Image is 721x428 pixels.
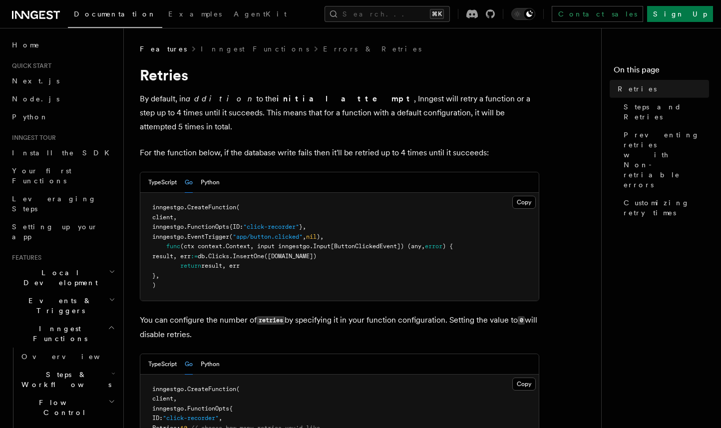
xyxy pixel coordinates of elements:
a: Retries [614,80,709,98]
button: TypeScript [148,172,177,193]
em: addition [186,94,256,103]
span: result, err [152,253,191,260]
span: inngestgo. [152,233,187,240]
button: Go [185,354,193,375]
span: db.Clicks. [198,253,233,260]
p: By default, in to the , Inngest will retry a function or a step up to 4 times until it succeeds. ... [140,92,539,134]
code: 0 [518,316,525,325]
span: ( [229,233,233,240]
span: "app/button.clicked" [233,233,303,240]
span: Retries [618,84,657,94]
span: ) { [442,243,453,250]
span: "click-recorder" [243,223,299,230]
a: Install the SDK [8,144,117,162]
a: Next.js [8,72,117,90]
span: Preventing retries with Non-retriable errors [624,130,709,190]
span: , [219,415,222,422]
span: CreateFunction [187,204,236,211]
span: ), [317,233,324,240]
a: Node.js [8,90,117,108]
a: Python [8,108,117,126]
span: inngestgo.FunctionOpts{ID: [152,223,243,230]
span: CreateFunction [187,386,236,393]
span: Your first Functions [12,167,71,185]
span: inngestgo. [152,386,187,393]
button: Python [201,354,220,375]
kbd: ⌘K [430,9,444,19]
a: Steps and Retries [620,98,709,126]
button: Events & Triggers [8,292,117,320]
span: InsertOne [233,253,264,260]
span: Customizing retry times [624,198,709,218]
span: inngestgo. [152,204,187,211]
button: Go [185,172,193,193]
a: Overview [17,348,117,366]
span: Steps & Workflows [17,370,111,390]
span: client, [152,395,177,402]
span: }, [299,223,306,230]
button: TypeScript [148,354,177,375]
span: func [166,243,180,250]
button: Flow Control [17,394,117,422]
span: := [191,253,198,260]
span: ( [236,204,240,211]
button: Steps & Workflows [17,366,117,394]
span: AgentKit [234,10,287,18]
span: ID: [152,415,163,422]
button: Python [201,172,220,193]
span: ([DOMAIN_NAME]) [264,253,317,260]
a: Sign Up [647,6,713,22]
span: Inngest Functions [8,324,108,344]
a: Contact sales [552,6,643,22]
a: Customizing retry times [620,194,709,222]
span: Setting up your app [12,223,98,241]
span: Leveraging Steps [12,195,96,213]
span: Node.js [12,95,59,103]
code: retries [257,316,285,325]
span: Overview [21,353,124,361]
span: ) [152,282,156,289]
a: Home [8,36,117,54]
a: Preventing retries with Non-retriable errors [620,126,709,194]
a: Examples [162,3,228,27]
span: Install the SDK [12,149,115,157]
span: (ctx context.Context, input inngestgo.Input[ButtonClickedEvent]) (any, [180,243,425,250]
span: client, [152,214,177,221]
span: ( [236,386,240,393]
span: Documentation [74,10,156,18]
span: result, err [201,262,240,269]
button: Local Development [8,264,117,292]
p: You can configure the number of by specifying it in your function configuration. Setting the valu... [140,313,539,342]
span: Next.js [12,77,59,85]
button: Search...⌘K [325,6,450,22]
span: inngestgo.FunctionOpts{ [152,405,233,412]
a: Your first Functions [8,162,117,190]
button: Copy [512,196,536,209]
button: Inngest Functions [8,320,117,348]
a: Leveraging Steps [8,190,117,218]
span: Events & Triggers [8,296,109,316]
a: Inngest Functions [201,44,309,54]
span: Inngest tour [8,134,56,142]
span: Quick start [8,62,51,70]
button: Toggle dark mode [511,8,535,20]
strong: initial attempt [277,94,414,103]
span: return [180,262,201,269]
span: Steps and Retries [624,102,709,122]
h1: Retries [140,66,539,84]
span: Flow Control [17,398,108,418]
span: Features [140,44,187,54]
button: Copy [512,378,536,391]
span: nil [306,233,317,240]
span: "click-recorder" [163,415,219,422]
span: Examples [168,10,222,18]
span: Features [8,254,41,262]
span: , [303,233,306,240]
a: Setting up your app [8,218,117,246]
span: EventTrigger [187,233,229,240]
p: For the function below, if the database write fails then it'll be retried up to 4 times until it ... [140,146,539,160]
span: Python [12,113,48,121]
a: Errors & Retries [323,44,421,54]
a: AgentKit [228,3,293,27]
span: Home [12,40,40,50]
